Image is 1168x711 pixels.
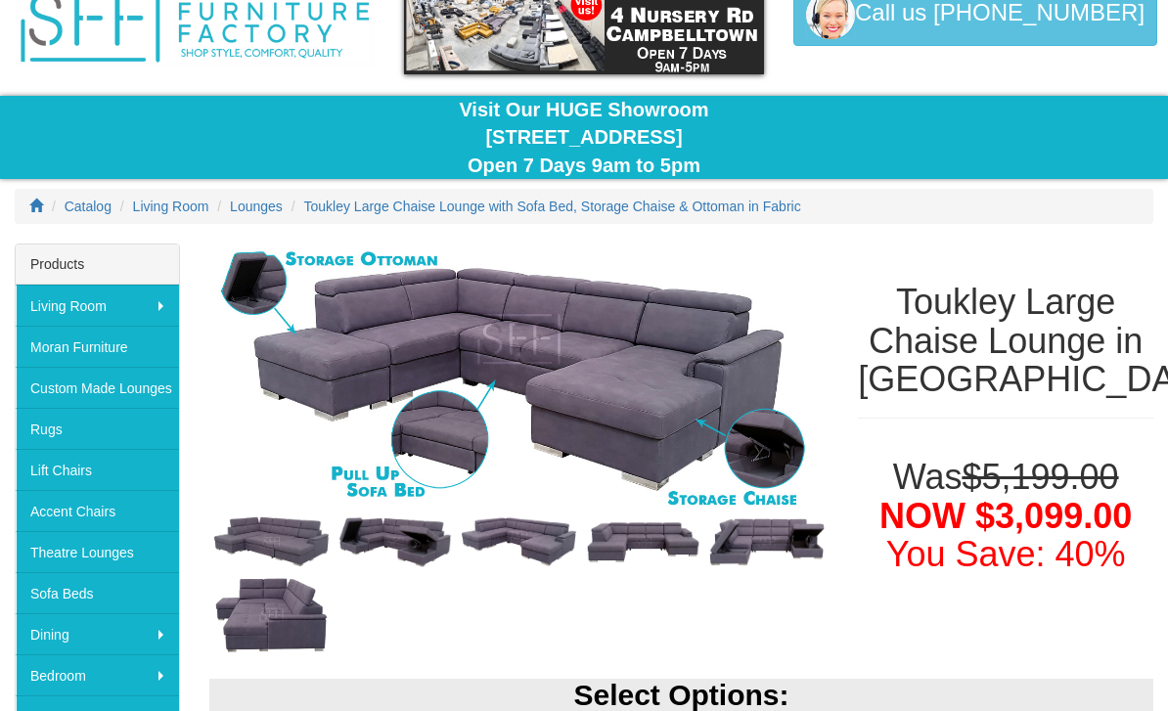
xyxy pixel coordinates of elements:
a: Living Room [16,285,179,326]
a: Custom Made Lounges [16,367,179,408]
a: Theatre Lounges [16,531,179,572]
div: Visit Our HUGE Showroom [STREET_ADDRESS] Open 7 Days 9am to 5pm [15,96,1153,180]
a: Living Room [133,199,209,214]
a: Accent Chairs [16,490,179,531]
div: Products [16,244,179,285]
b: Select Options: [573,679,788,711]
a: Catalog [65,199,112,214]
a: Bedroom [16,654,179,695]
h1: Was [858,458,1153,574]
a: Dining [16,613,179,654]
del: $5,199.00 [962,457,1118,497]
a: Lift Chairs [16,449,179,490]
h1: Toukley Large Chaise Lounge in [GEOGRAPHIC_DATA] [858,283,1153,399]
span: NOW $3,099.00 [879,496,1132,536]
a: Lounges [230,199,283,214]
font: You Save: 40% [886,534,1126,574]
a: Sofa Beds [16,572,179,613]
a: Rugs [16,408,179,449]
a: Toukley Large Chaise Lounge with Sofa Bed, Storage Chaise & Ottoman in Fabric [304,199,801,214]
a: Moran Furniture [16,326,179,367]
